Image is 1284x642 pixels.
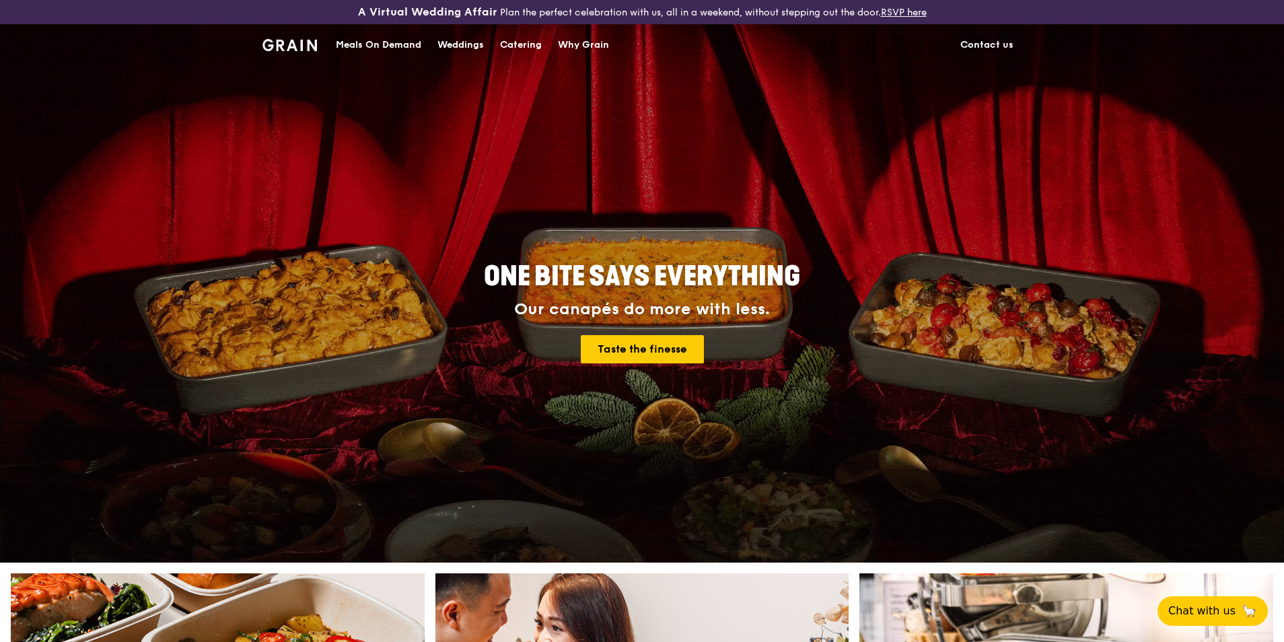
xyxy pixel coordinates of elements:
span: ONE BITE SAYS EVERYTHING [484,260,800,293]
span: Chat with us [1168,603,1236,619]
div: Why Grain [558,25,609,65]
a: RSVP here [881,7,927,18]
img: Grain [262,39,317,51]
button: Chat with us🦙 [1157,596,1268,626]
div: Plan the perfect celebration with us, all in a weekend, without stepping out the door. [254,5,1030,19]
a: Weddings [429,25,492,65]
a: Taste the finesse [581,335,704,363]
span: 🦙 [1241,603,1257,619]
a: Contact us [952,25,1022,65]
a: GrainGrain [262,24,317,64]
h3: A Virtual Wedding Affair [358,5,497,19]
div: Catering [500,25,542,65]
div: Our canapés do more with less. [400,300,884,319]
a: Catering [492,25,550,65]
a: Why Grain [550,25,617,65]
div: Meals On Demand [336,25,421,65]
div: Weddings [437,25,484,65]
